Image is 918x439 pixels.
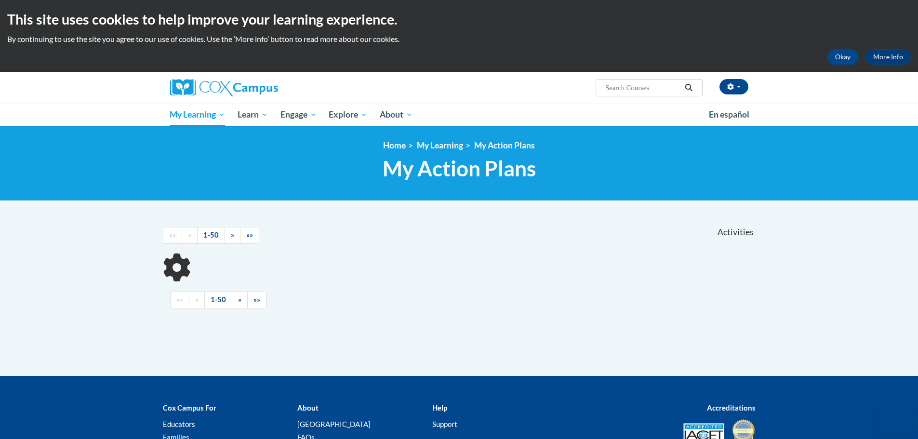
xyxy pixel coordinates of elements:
[297,403,319,412] b: About
[383,156,536,181] span: My Action Plans
[709,109,749,120] span: En español
[189,292,205,308] a: Previous
[163,403,216,412] b: Cox Campus For
[7,10,911,29] h2: This site uses cookies to help improve your learning experience.
[156,104,763,126] div: Main menu
[417,140,463,150] a: My Learning
[176,295,183,304] span: ««
[604,82,681,93] input: Search Courses
[383,140,406,150] a: Home
[432,403,447,412] b: Help
[240,227,259,244] a: End
[297,420,371,428] a: [GEOGRAPHIC_DATA]
[707,403,756,412] b: Accreditations
[681,82,696,93] button: Search
[170,79,353,96] a: Cox Campus
[703,105,756,125] a: En español
[163,420,195,428] a: Educators
[718,227,754,238] span: Activities
[163,227,182,244] a: Begining
[474,140,535,150] a: My Action Plans
[182,227,198,244] a: Previous
[719,79,748,94] button: Account Settings
[373,104,419,126] a: About
[246,231,253,239] span: »»
[231,104,274,126] a: Learn
[238,295,241,304] span: »
[170,292,189,308] a: Begining
[432,420,457,428] a: Support
[164,104,232,126] a: My Learning
[170,79,278,96] img: Cox Campus
[247,292,266,308] a: End
[865,49,911,65] a: More Info
[231,231,234,239] span: »
[232,292,248,308] a: Next
[329,109,367,120] span: Explore
[879,400,910,431] iframe: Button to launch messaging window
[253,295,260,304] span: »»
[170,109,225,120] span: My Learning
[195,295,199,304] span: «
[7,34,911,44] p: By continuing to use the site you agree to our use of cookies. Use the ‘More info’ button to read...
[827,49,858,65] button: Okay
[225,227,240,244] a: Next
[197,227,225,244] a: 1-50
[274,104,323,126] a: Engage
[322,104,373,126] a: Explore
[238,109,268,120] span: Learn
[188,231,191,239] span: «
[169,231,176,239] span: ««
[204,292,232,308] a: 1-50
[380,109,412,120] span: About
[280,109,317,120] span: Engage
